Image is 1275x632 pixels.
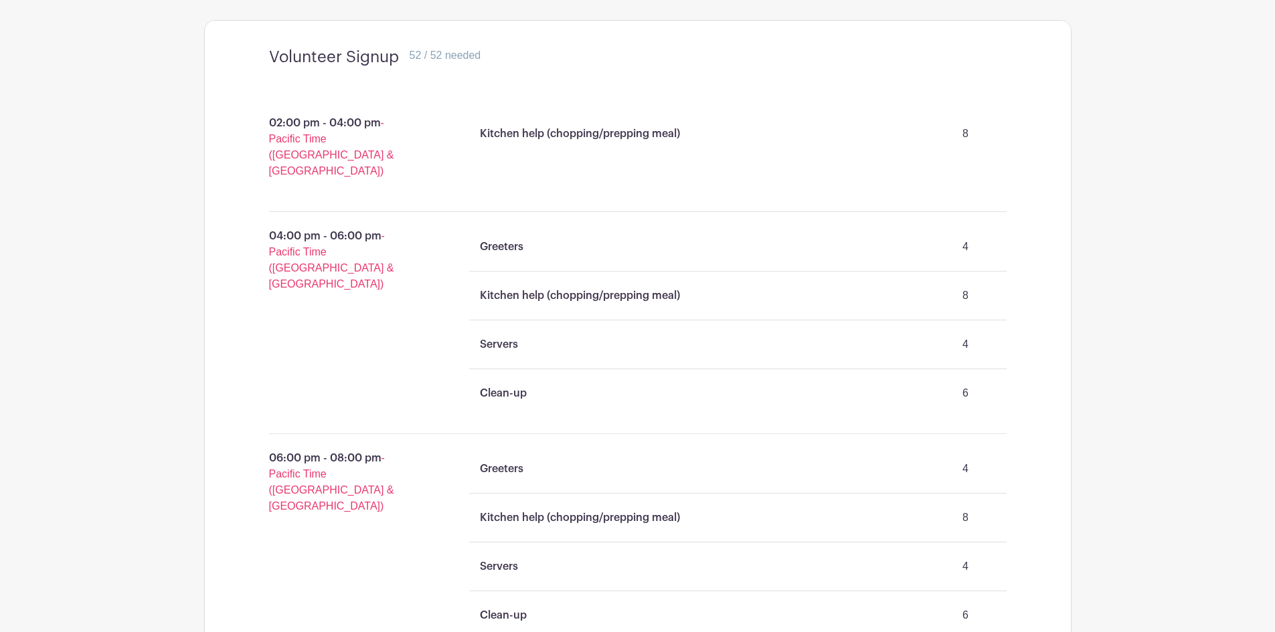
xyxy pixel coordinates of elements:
[936,455,996,482] p: 4
[480,126,680,142] p: Kitchen help (chopping/prepping meal)
[936,380,996,407] p: 6
[269,47,399,67] h4: Volunteer Signup
[269,117,394,177] span: - Pacific Time ([GEOGRAPHIC_DATA] & [GEOGRAPHIC_DATA])
[269,230,394,290] span: - Pacific Time ([GEOGRAPHIC_DATA] & [GEOGRAPHIC_DATA])
[480,239,523,255] p: Greeters
[237,223,438,298] p: 04:00 pm - 06:00 pm
[936,602,996,629] p: 6
[237,445,438,520] p: 06:00 pm - 08:00 pm
[480,510,680,526] p: Kitchen help (chopping/prepping meal)
[480,607,527,623] p: Clean-up
[936,120,996,147] p: 8
[410,47,481,64] div: 52 / 52 needed
[480,558,518,574] p: Servers
[936,331,996,358] p: 4
[480,385,527,401] p: Clean-up
[936,233,996,260] p: 4
[936,282,996,309] p: 8
[480,461,523,477] p: Greeters
[237,110,438,185] p: 02:00 pm - 04:00 pm
[480,336,518,352] p: Servers
[480,288,680,304] p: Kitchen help (chopping/prepping meal)
[936,504,996,531] p: 8
[936,553,996,580] p: 4
[269,452,394,512] span: - Pacific Time ([GEOGRAPHIC_DATA] & [GEOGRAPHIC_DATA])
